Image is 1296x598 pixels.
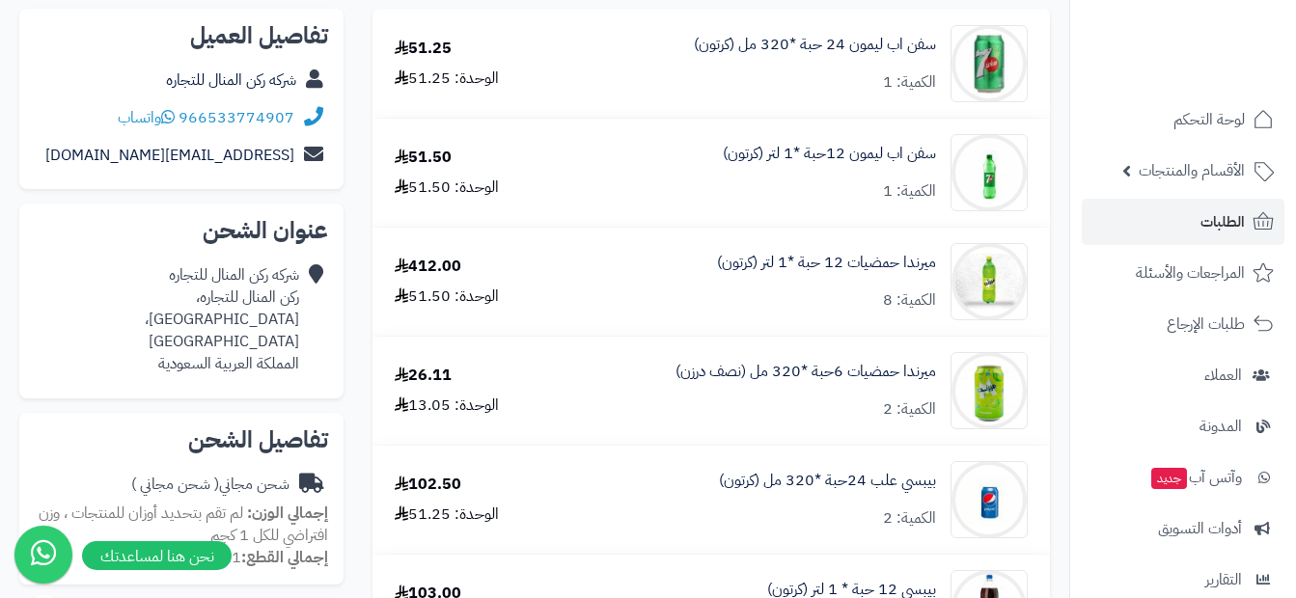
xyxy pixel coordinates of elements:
[1082,403,1284,449] a: المدونة
[1082,301,1284,347] a: طلبات الإرجاع
[395,38,452,60] div: 51.25
[39,502,328,547] span: لم تقم بتحديد أوزان للمنتجات ، وزن افتراضي للكل 1 كجم
[1204,362,1242,389] span: العملاء
[951,25,1027,102] img: 1747540602-UsMwFj3WdUIJzISPTZ6ZIXs6lgAaNT6J-90x90.jpg
[719,470,936,492] a: بيبسي علب 24حبة *320 مل (كرتون)
[1200,208,1245,235] span: الطلبات
[883,507,936,530] div: الكمية: 2
[1205,566,1242,593] span: التقارير
[951,243,1027,320] img: 1747566256-XP8G23evkchGmxKUr8YaGb2gsq2hZno4-90x90.jpg
[694,34,936,56] a: سفن اب ليمون 24 حبة *320 مل (كرتون)
[241,546,328,569] strong: إجمالي القطع:
[1158,515,1242,542] span: أدوات التسويق
[35,428,328,451] h2: تفاصيل الشحن
[1082,250,1284,296] a: المراجعات والأسئلة
[1199,413,1242,440] span: المدونة
[951,461,1027,538] img: 1747594214-F4N7I6ut4KxqCwKXuHIyEbecxLiH4Cwr-90x90.jpg
[883,71,936,94] div: الكمية: 1
[723,143,936,165] a: سفن اب ليمون 12حبة *1 لتر (كرتون)
[35,24,328,47] h2: تفاصيل العميل
[166,68,296,92] a: شركه ركن المنال للتجاره
[1082,352,1284,398] a: العملاء
[883,398,936,421] div: الكمية: 2
[45,144,294,167] a: [EMAIL_ADDRESS][DOMAIN_NAME]
[35,219,328,242] h2: عنوان الشحن
[395,147,452,169] div: 51.50
[395,177,499,199] div: الوحدة: 51.50
[247,502,328,525] strong: إجمالي الوزن:
[951,134,1027,211] img: 1747540828-789ab214-413e-4ccd-b32f-1699f0bc-90x90.jpg
[131,474,290,496] div: شحن مجاني
[1082,199,1284,245] a: الطلبات
[118,106,175,129] a: واتساب
[1082,454,1284,501] a: وآتس آبجديد
[1167,311,1245,338] span: طلبات الإرجاع
[395,256,461,278] div: 412.00
[395,394,499,417] div: الوحدة: 13.05
[395,503,499,526] div: الوحدة: 51.25
[131,473,219,496] span: ( شحن مجاني )
[179,106,294,129] a: 966533774907
[883,289,936,312] div: الكمية: 8
[395,68,499,90] div: الوحدة: 51.25
[883,180,936,203] div: الكمية: 1
[185,546,328,569] small: 21 قطعة
[1151,468,1187,489] span: جديد
[395,474,461,496] div: 102.50
[676,361,936,383] a: ميرندا حمضيات 6حبة *320 مل (نصف درزن)
[1149,464,1242,491] span: وآتس آب
[395,285,499,308] div: الوحدة: 51.50
[951,352,1027,429] img: 1747566454-bf88d184-d280-4ea7-9331-9e3669ef-90x90.jpg
[717,252,936,274] a: ميرندا حمضيات 12 حبة *1 لتر (كرتون)
[1173,106,1245,133] span: لوحة التحكم
[1082,505,1284,552] a: أدوات التسويق
[1136,259,1245,286] span: المراجعات والأسئلة
[395,365,452,387] div: 26.11
[1082,96,1284,143] a: لوحة التحكم
[1139,157,1245,184] span: الأقسام والمنتجات
[35,264,299,374] div: شركه ركن المنال للتجاره ركن المنال للتجاره، [GEOGRAPHIC_DATA]، [GEOGRAPHIC_DATA] المملكة العربية ...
